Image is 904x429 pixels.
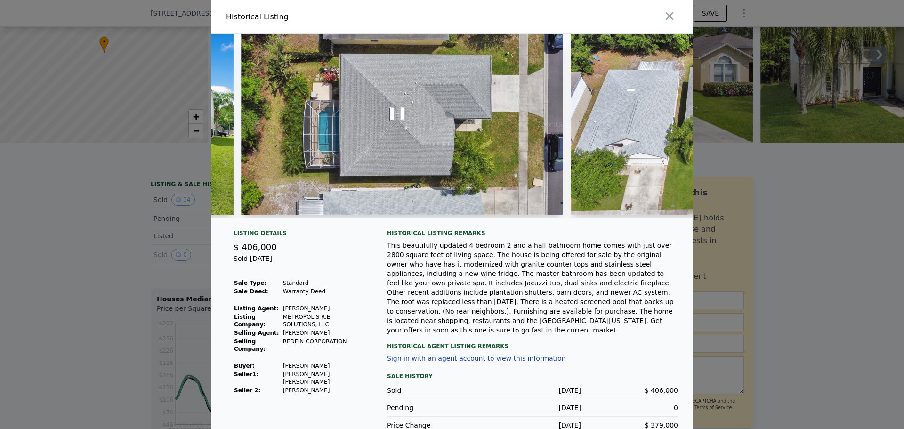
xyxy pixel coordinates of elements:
span: $ 379,000 [645,421,678,429]
strong: Buyer : [234,363,255,369]
td: METROPOLIS R.E. SOLUTIONS, LLC [282,313,364,329]
div: Sold [387,386,484,395]
div: 0 [581,403,678,413]
div: Sold [DATE] [234,254,364,271]
strong: Seller 2: [234,387,260,394]
td: [PERSON_NAME] [282,386,364,395]
strong: Selling Company: [234,338,266,352]
strong: Sale Type: [234,280,266,286]
img: Property Img [571,34,893,215]
div: Historical Listing [226,11,448,23]
div: Sale History [387,371,678,382]
strong: Listing Company: [234,314,266,328]
div: Listing Details [234,229,364,241]
td: [PERSON_NAME] [PERSON_NAME] [282,370,364,386]
div: This beautifully updated 4 bedroom 2 and a half bathroom home comes with just over 2800 square fe... [387,241,678,335]
div: Pending [387,403,484,413]
div: Historical Listing remarks [387,229,678,237]
strong: Seller 1 : [234,371,258,378]
span: $ 406,000 [234,242,277,252]
strong: Selling Agent: [234,330,279,336]
button: Sign in with an agent account to view this information [387,355,565,362]
td: REDFIN CORPORATION [282,337,364,353]
strong: Sale Deed: [234,288,268,295]
strong: Listing Agent: [234,305,279,312]
td: [PERSON_NAME] [282,329,364,337]
td: [PERSON_NAME] [282,304,364,313]
td: Warranty Deed [282,287,364,296]
div: [DATE] [484,386,581,395]
div: [DATE] [484,403,581,413]
td: [PERSON_NAME] [282,362,364,370]
img: Property Img [241,34,563,215]
td: Standard [282,279,364,287]
div: Historical Agent Listing Remarks [387,335,678,350]
span: $ 406,000 [645,387,678,394]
